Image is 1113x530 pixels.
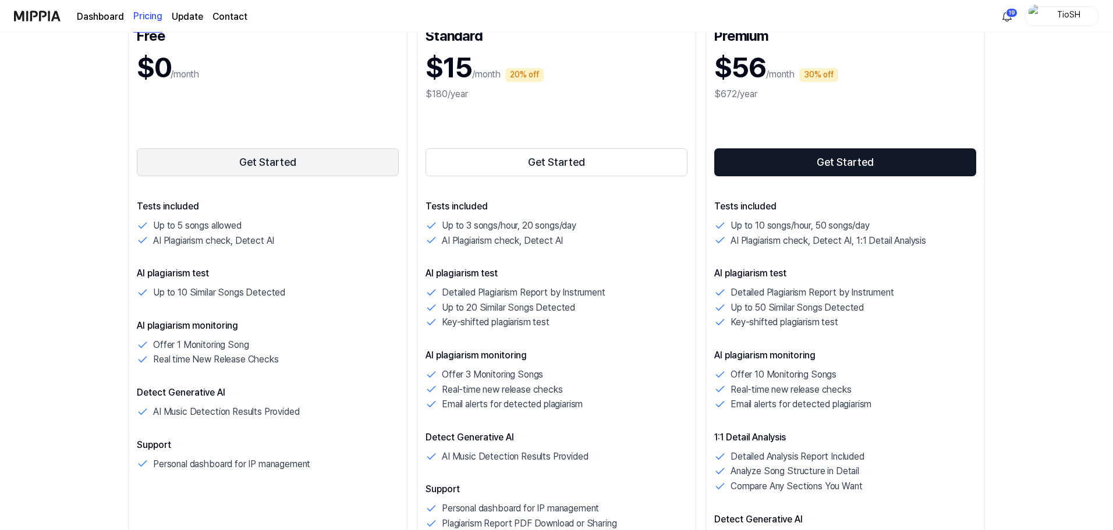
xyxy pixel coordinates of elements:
a: Pricing [133,1,162,33]
p: Real-time new release checks [442,382,563,397]
p: AI plagiarism test [137,266,399,280]
p: Compare Any Sections You Want [731,479,862,494]
p: Up to 3 songs/hour, 20 songs/day [442,218,576,233]
img: 알림 [1000,9,1014,23]
div: Free [137,25,399,44]
p: AI Plagiarism check, Detect AI [442,233,563,248]
p: Detect Generative AI [137,386,399,400]
p: Up to 5 songs allowed [153,218,242,233]
h1: $0 [137,48,171,87]
p: AI plagiarism monitoring [714,348,976,362]
button: profileTioSH [1025,6,1099,26]
button: Get Started [714,148,976,176]
p: /month [766,67,795,81]
p: Email alerts for detected plagiarism [731,397,871,412]
p: Up to 10 Similar Songs Detected [153,285,285,300]
p: Key-shifted plagiarism test [731,315,838,330]
p: Detailed Plagiarism Report by Instrument [442,285,605,300]
p: Offer 1 Monitoring Song [153,337,249,353]
p: Support [426,482,687,496]
p: Offer 3 Monitoring Songs [442,367,543,382]
p: /month [472,67,501,81]
p: /month [171,67,199,81]
h1: $56 [714,48,766,87]
p: Real time New Release Checks [153,352,279,367]
p: AI Music Detection Results Provided [153,404,299,419]
div: 30% off [799,68,838,82]
a: Dashboard [77,10,124,24]
p: Up to 50 Similar Songs Detected [731,300,864,315]
p: Key-shifted plagiarism test [442,315,550,330]
p: Detect Generative AI [426,431,687,444]
p: AI plagiarism test [426,266,687,280]
a: Get Started [714,146,976,179]
p: AI plagiarism monitoring [137,319,399,333]
button: Get Started [137,148,399,176]
div: 19 [1006,8,1018,17]
p: 1:1 Detail Analysis [714,431,976,444]
p: AI plagiarism test [714,266,976,280]
p: AI Plagiarism check, Detect AI, 1:1 Detail Analysis [731,233,926,248]
div: $180/year [426,87,687,101]
div: $672/year [714,87,976,101]
div: Standard [426,25,687,44]
p: AI Music Detection Results Provided [442,449,588,464]
a: Update [172,10,203,24]
p: Tests included [137,200,399,214]
p: AI plagiarism monitoring [426,348,687,362]
p: Detect Generative AI [714,513,976,527]
p: Detailed Plagiarism Report by Instrument [731,285,894,300]
p: AI Plagiarism check, Detect AI [153,233,274,248]
p: Personal dashboard for IP management [442,501,599,516]
h1: $15 [426,48,472,87]
p: Offer 10 Monitoring Songs [731,367,836,382]
a: Get Started [137,146,399,179]
a: Get Started [426,146,687,179]
p: Analyze Song Structure in Detail [731,464,859,479]
div: TioSH [1046,9,1091,22]
p: Tests included [426,200,687,214]
button: 알림19 [998,7,1016,26]
p: Up to 10 songs/hour, 50 songs/day [731,218,870,233]
p: Detailed Analysis Report Included [731,449,864,464]
div: Premium [714,25,976,44]
p: Tests included [714,200,976,214]
p: Email alerts for detected plagiarism [442,397,583,412]
p: Personal dashboard for IP management [153,457,310,472]
p: Up to 20 Similar Songs Detected [442,300,575,315]
p: Real-time new release checks [731,382,852,397]
img: profile [1029,5,1043,28]
a: Contact [212,10,247,24]
button: Get Started [426,148,687,176]
p: Support [137,438,399,452]
div: 20% off [505,68,544,82]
